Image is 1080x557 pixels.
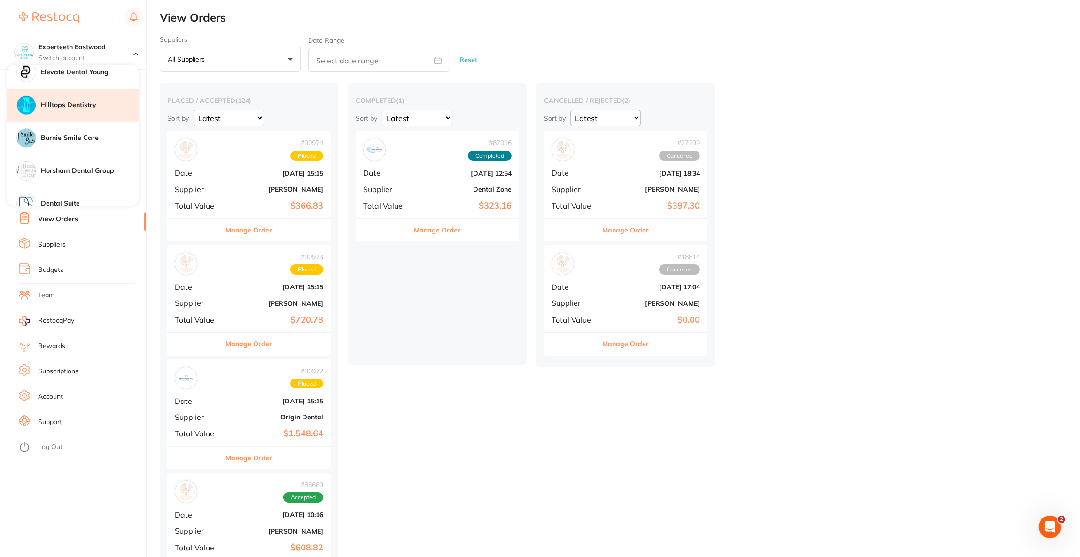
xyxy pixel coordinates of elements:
[229,397,323,405] b: [DATE] 15:15
[19,7,79,29] a: Restocq Logo
[41,68,139,77] h4: Elevate Dental Young
[175,429,222,438] span: Total Value
[544,114,566,123] p: Sort by
[544,96,707,105] h2: cancelled / rejected ( 2 )
[606,283,700,291] b: [DATE] 17:04
[177,369,195,387] img: Origin Dental
[38,341,65,351] a: Rewards
[363,185,410,193] span: Supplier
[17,194,36,213] img: Dental Suite
[1039,516,1061,538] iframe: Intercom live chat
[177,255,195,273] img: Henry Schein Halas
[41,101,139,110] h4: Hilltops Dentistry
[552,169,598,177] span: Date
[283,492,323,503] span: Accepted
[229,186,323,193] b: [PERSON_NAME]
[17,162,36,180] img: Horsham Dental Group
[175,283,222,291] span: Date
[167,114,189,123] p: Sort by
[468,151,512,161] span: Completed
[356,114,377,123] p: Sort by
[177,141,195,159] img: Adam Dental
[229,527,323,535] b: [PERSON_NAME]
[167,359,331,470] div: Origin Dental#90972PlacedDate[DATE] 15:15SupplierOrigin DentalTotal Value$1,548.64Manage Order
[175,397,222,405] span: Date
[290,139,323,147] span: # 90974
[175,526,222,535] span: Supplier
[38,367,78,376] a: Subscriptions
[160,11,1080,24] h2: View Orders
[363,169,410,177] span: Date
[39,54,133,63] p: Switch account
[552,316,598,324] span: Total Value
[39,43,133,52] h4: Experteeth Eastwood
[229,201,323,211] b: $366.83
[175,201,222,210] span: Total Value
[226,219,272,241] button: Manage Order
[15,43,33,62] img: Experteeth Eastwood
[468,139,512,147] span: # 87016
[606,315,700,325] b: $0.00
[290,253,323,261] span: # 90973
[659,151,700,161] span: Cancelled
[418,170,512,177] b: [DATE] 12:54
[19,12,79,23] img: Restocq Logo
[418,201,512,211] b: $323.16
[229,429,323,439] b: $1,548.64
[308,37,344,44] label: Date Range
[659,139,700,147] span: # 77299
[175,413,222,421] span: Supplier
[418,186,512,193] b: Dental Zone
[606,300,700,307] b: [PERSON_NAME]
[414,219,461,241] button: Manage Order
[38,291,54,300] a: Team
[552,283,598,291] span: Date
[167,131,331,241] div: Adam Dental#90974PlacedDate[DATE] 15:15Supplier[PERSON_NAME]Total Value$366.83Manage Order
[167,245,331,356] div: Henry Schein Halas#90973PlacedDate[DATE] 15:15Supplier[PERSON_NAME]Total Value$720.78Manage Order
[38,316,74,325] span: RestocqPay
[229,170,323,177] b: [DATE] 15:15
[160,47,301,72] button: All suppliers
[175,299,222,307] span: Supplier
[552,185,598,193] span: Supplier
[226,333,272,355] button: Manage Order
[659,253,700,261] span: # 18814
[175,511,222,519] span: Date
[229,283,323,291] b: [DATE] 15:15
[603,333,649,355] button: Manage Order
[356,96,519,105] h2: completed ( 1 )
[168,55,209,63] p: All suppliers
[308,48,449,72] input: Select date range
[659,264,700,275] span: Cancelled
[283,481,323,488] span: # 88689
[38,418,62,427] a: Support
[38,240,66,249] a: Suppliers
[19,316,30,326] img: RestocqPay
[19,316,74,326] a: RestocqPay
[290,264,323,275] span: Placed
[41,133,139,143] h4: Burnie Smile Care
[38,442,62,452] a: Log Out
[552,299,598,307] span: Supplier
[41,166,139,176] h4: Horsham Dental Group
[606,170,700,177] b: [DATE] 18:34
[17,129,36,147] img: Burnie Smile Care
[17,63,36,82] img: Elevate Dental Young
[38,265,63,275] a: Budgets
[167,96,331,105] h2: placed / accepted ( 124 )
[41,199,139,209] h4: Dental Suite
[554,255,572,273] img: Adam Dental
[229,413,323,421] b: Origin Dental
[290,367,323,375] span: # 90972
[365,141,383,159] img: Dental Zone
[552,201,598,210] span: Total Value
[226,447,272,469] button: Manage Order
[229,511,323,518] b: [DATE] 10:16
[175,169,222,177] span: Date
[229,543,323,553] b: $608.82
[606,201,700,211] b: $397.30
[1058,516,1065,523] span: 2
[19,440,143,455] button: Log Out
[606,186,700,193] b: [PERSON_NAME]
[177,483,195,501] img: Henry Schein Halas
